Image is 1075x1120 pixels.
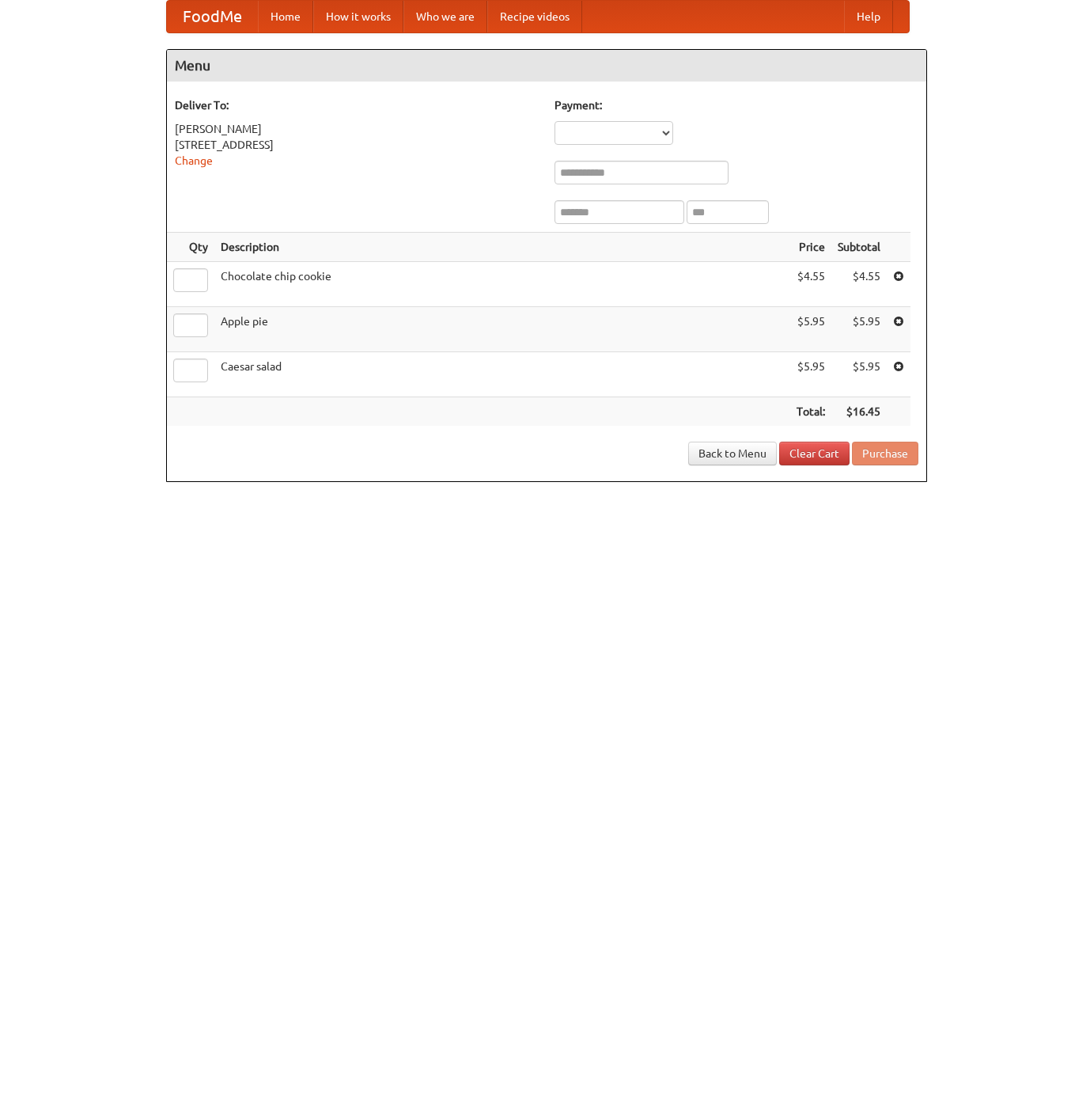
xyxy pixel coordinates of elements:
[167,50,926,82] h4: Menu
[790,397,831,427] th: Total:
[790,233,831,262] th: Price
[214,307,790,352] td: Apple pie
[844,1,893,32] a: Help
[175,121,539,137] div: [PERSON_NAME]
[831,352,887,397] td: $5.95
[214,262,790,307] td: Chocolate chip cookie
[214,233,790,262] th: Description
[688,442,777,465] a: Back to Menu
[175,154,213,167] a: Change
[555,97,918,113] h5: Payment:
[313,1,403,32] a: How it works
[831,397,887,427] th: $16.45
[831,307,887,352] td: $5.95
[175,97,539,113] h5: Deliver To:
[258,1,313,32] a: Home
[779,442,850,465] a: Clear Cart
[167,233,214,262] th: Qty
[214,352,790,397] td: Caesar salad
[831,233,887,262] th: Subtotal
[790,262,831,307] td: $4.55
[790,352,831,397] td: $5.95
[790,307,831,352] td: $5.95
[167,1,258,32] a: FoodMe
[487,1,582,32] a: Recipe videos
[852,442,918,465] button: Purchase
[831,262,887,307] td: $4.55
[175,137,539,153] div: [STREET_ADDRESS]
[403,1,487,32] a: Who we are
